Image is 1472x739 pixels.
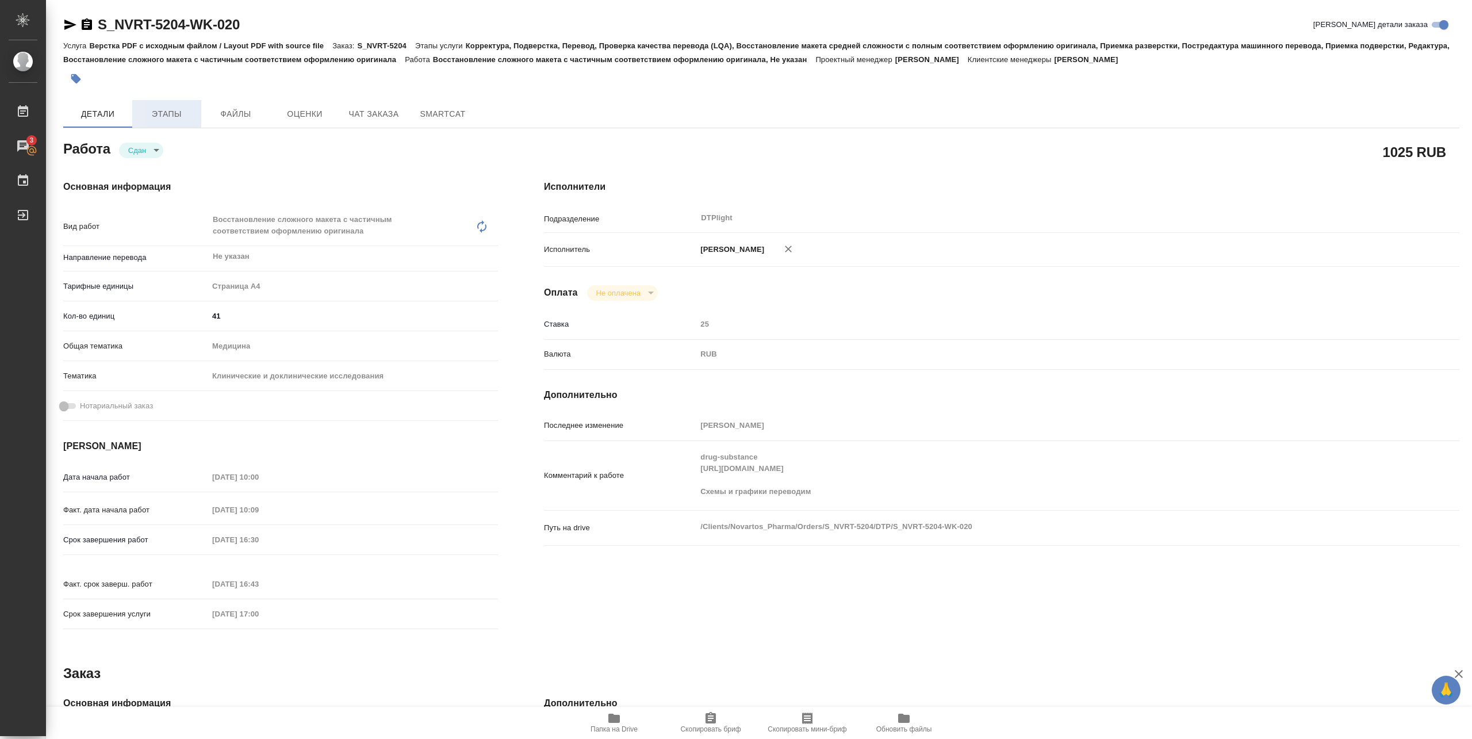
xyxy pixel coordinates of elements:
span: SmartCat [415,107,470,121]
span: 3 [22,135,40,146]
h4: Исполнители [544,180,1459,194]
p: Этапы услуги [415,41,466,50]
p: Последнее изменение [544,420,696,431]
button: Сдан [125,145,149,155]
span: Скопировать мини-бриф [768,725,846,733]
p: Исполнитель [544,244,696,255]
p: Тарифные единицы [63,281,208,292]
p: Заказ: [332,41,357,50]
input: Пустое поле [208,606,309,622]
div: RUB [696,344,1383,364]
p: [PERSON_NAME] [895,55,968,64]
span: Скопировать бриф [680,725,741,733]
button: Не оплачена [593,288,644,298]
p: Валюта [544,349,696,360]
p: Комментарий к работе [544,470,696,481]
p: Корректура, Подверстка, Перевод, Проверка качества перевода (LQA), Восстановление макета средней ... [63,41,1450,64]
h4: Оплата [544,286,578,300]
span: Папка на Drive [591,725,638,733]
button: Добавить тэг [63,66,89,91]
input: Пустое поле [208,531,309,548]
p: Кол-во единиц [63,311,208,322]
p: Путь на drive [544,522,696,534]
a: S_NVRT-5204-WK-020 [98,17,240,32]
button: Скопировать ссылку [80,18,94,32]
p: Тематика [63,370,208,382]
span: Чат заказа [346,107,401,121]
p: Восстановление сложного макета с частичным соответствием оформлению оригинала, Не указан [433,55,816,64]
input: ✎ Введи что-нибудь [208,308,498,324]
p: Проектный менеджер [815,55,895,64]
h2: Работа [63,137,110,158]
input: Пустое поле [208,469,309,485]
p: Услуга [63,41,89,50]
span: 🙏 [1436,678,1456,702]
div: Медицина [208,336,498,356]
p: Направление перевода [63,252,208,263]
p: [PERSON_NAME] [696,244,764,255]
h4: Дополнительно [544,696,1459,710]
input: Пустое поле [208,501,309,518]
button: Папка на Drive [566,707,662,739]
p: Вид работ [63,221,208,232]
h2: Заказ [63,664,101,683]
input: Пустое поле [208,576,309,592]
div: Страница А4 [208,277,498,296]
a: 3 [3,132,43,160]
p: Верстка PDF с исходным файлом / Layout PDF with source file [89,41,332,50]
p: Общая тематика [63,340,208,352]
span: [PERSON_NAME] детали заказа [1313,19,1428,30]
span: Детали [70,107,125,121]
h4: Дополнительно [544,388,1459,402]
span: Файлы [208,107,263,121]
h4: Основная информация [63,696,498,710]
p: Работа [405,55,433,64]
button: Скопировать ссылку для ЯМессенджера [63,18,77,32]
p: Факт. срок заверш. работ [63,579,208,590]
p: Срок завершения услуги [63,608,208,620]
span: Нотариальный заказ [80,400,153,412]
button: Удалить исполнителя [776,236,801,262]
button: Скопировать бриф [662,707,759,739]
span: Оценки [277,107,332,121]
h4: [PERSON_NAME] [63,439,498,453]
p: Клиентские менеджеры [968,55,1055,64]
input: Пустое поле [696,316,1383,332]
p: Ставка [544,319,696,330]
input: Пустое поле [696,417,1383,434]
p: Дата начала работ [63,472,208,483]
span: Обновить файлы [876,725,932,733]
span: Этапы [139,107,194,121]
button: Скопировать мини-бриф [759,707,856,739]
p: Подразделение [544,213,696,225]
textarea: drug-substance [URL][DOMAIN_NAME] Схемы и графики переводим [696,447,1383,501]
div: Сдан [119,143,163,158]
div: Клинические и доклинические исследования [208,366,498,386]
div: Сдан [587,285,658,301]
p: Срок завершения работ [63,534,208,546]
h4: Основная информация [63,180,498,194]
button: 🙏 [1432,676,1460,704]
p: Факт. дата начала работ [63,504,208,516]
textarea: /Clients/Novartos_Pharma/Orders/S_NVRT-5204/DTP/S_NVRT-5204-WK-020 [696,517,1383,537]
button: Обновить файлы [856,707,952,739]
p: S_NVRT-5204 [358,41,415,50]
p: [PERSON_NAME] [1054,55,1126,64]
h2: 1025 RUB [1383,142,1446,162]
